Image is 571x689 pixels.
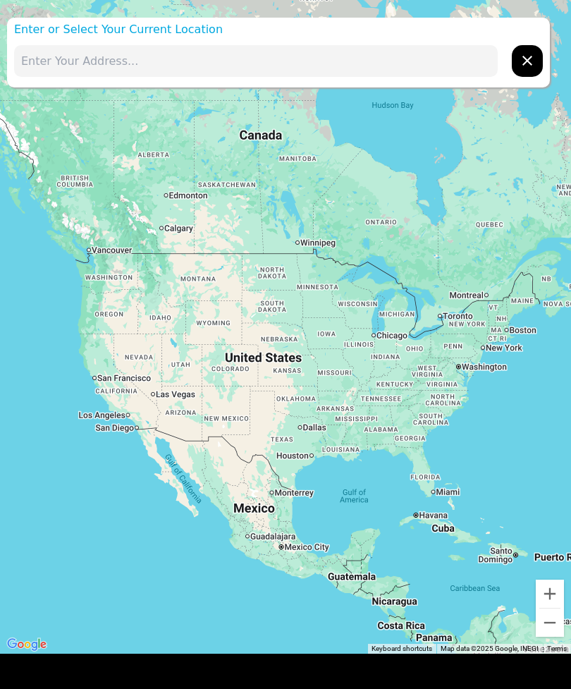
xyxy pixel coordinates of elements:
[536,580,564,608] button: Zoom in
[7,21,550,38] p: Enter or Select Your Current Location
[547,645,567,652] a: Terms (opens in new tab)
[14,45,498,77] input: Enter Your Address...
[441,645,539,652] span: Map data ©2025 Google, INEGI
[512,45,543,77] button: chevron forward outline
[536,609,564,637] button: Zoom out
[372,644,432,654] button: Keyboard shortcuts
[4,635,50,654] a: Open this area in Google Maps (opens a new window)
[4,635,50,654] img: Google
